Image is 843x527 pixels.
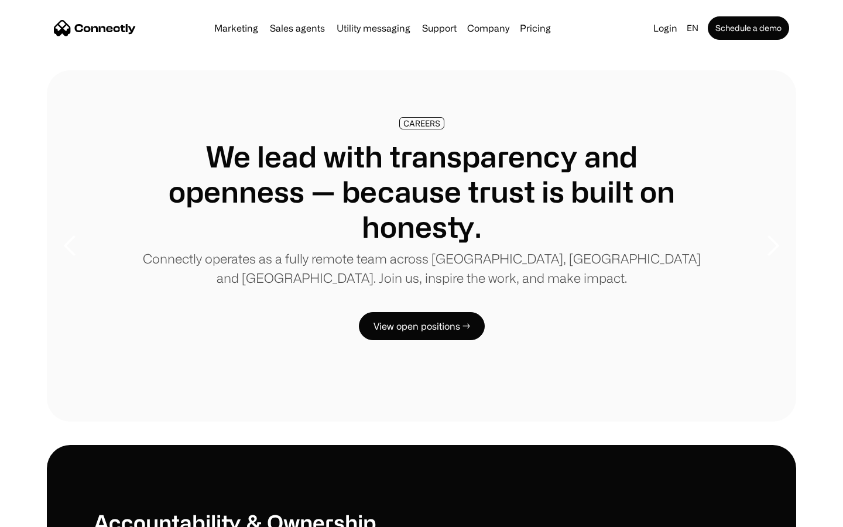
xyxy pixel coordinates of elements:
a: Marketing [210,23,263,33]
div: CAREERS [403,119,440,128]
div: Company [467,20,509,36]
a: View open positions → [359,312,485,340]
a: Login [649,20,682,36]
a: Sales agents [265,23,330,33]
ul: Language list [23,507,70,523]
p: Connectly operates as a fully remote team across [GEOGRAPHIC_DATA], [GEOGRAPHIC_DATA] and [GEOGRA... [140,249,702,288]
a: Utility messaging [332,23,415,33]
a: Schedule a demo [708,16,789,40]
aside: Language selected: English [12,505,70,523]
h1: We lead with transparency and openness — because trust is built on honesty. [140,139,702,244]
a: Support [417,23,461,33]
div: en [687,20,698,36]
a: Pricing [515,23,556,33]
